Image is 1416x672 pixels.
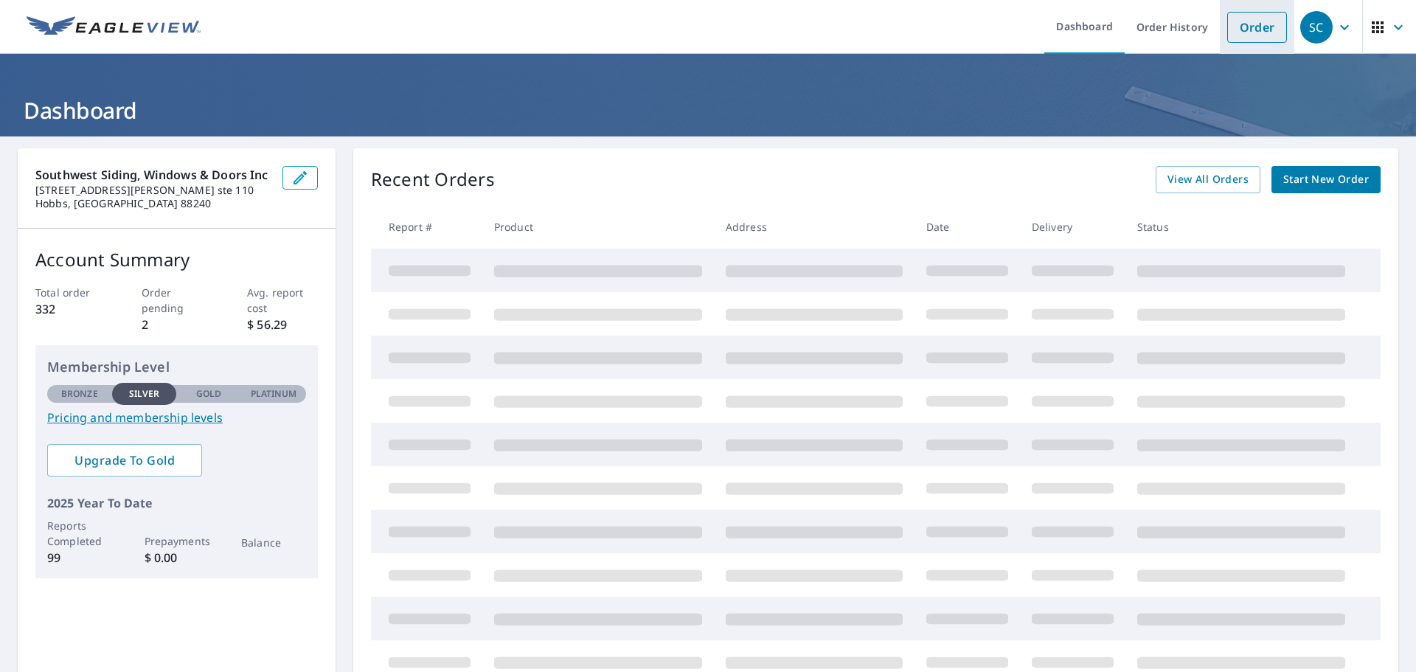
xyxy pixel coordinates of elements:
h1: Dashboard [18,95,1398,125]
th: Report # [371,205,482,249]
a: Start New Order [1271,166,1381,193]
p: Hobbs, [GEOGRAPHIC_DATA] 88240 [35,197,271,210]
p: 332 [35,300,106,318]
p: 99 [47,549,112,567]
p: Avg. report cost [247,285,318,316]
th: Product [482,205,714,249]
p: Bronze [61,387,98,401]
p: Account Summary [35,246,318,273]
span: Start New Order [1283,170,1369,189]
p: Platinum [251,387,297,401]
p: [STREET_ADDRESS][PERSON_NAME] ste 110 [35,184,271,197]
a: Order [1227,12,1287,43]
a: View All Orders [1156,166,1260,193]
p: Prepayments [145,533,209,549]
span: View All Orders [1167,170,1249,189]
p: $ 0.00 [145,549,209,567]
th: Delivery [1020,205,1125,249]
p: Membership Level [47,357,306,377]
p: 2025 Year To Date [47,494,306,512]
p: Recent Orders [371,166,495,193]
p: Gold [196,387,221,401]
p: $ 56.29 [247,316,318,333]
p: southwest siding, windows & doors inc [35,166,271,184]
p: Reports Completed [47,518,112,549]
a: Upgrade To Gold [47,444,202,477]
p: Order pending [142,285,212,316]
a: Pricing and membership levels [47,409,306,426]
div: SC [1300,11,1333,44]
p: Total order [35,285,106,300]
p: 2 [142,316,212,333]
th: Address [714,205,914,249]
p: Silver [129,387,160,401]
th: Date [914,205,1020,249]
th: Status [1125,205,1357,249]
img: EV Logo [27,16,201,38]
span: Upgrade To Gold [59,452,190,468]
p: Balance [241,535,306,550]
